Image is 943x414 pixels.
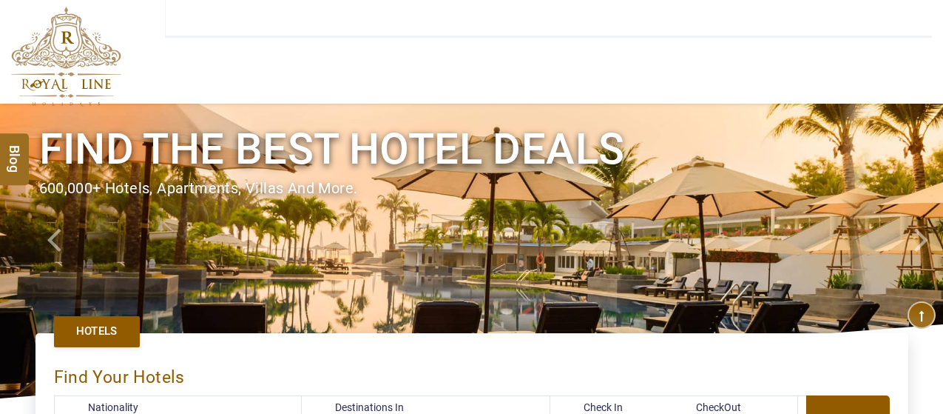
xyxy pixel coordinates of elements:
h1: Find the best hotel deals [39,121,905,177]
a: Hotels [54,316,140,347]
span: Hotels [76,324,118,339]
div: 600,000+ hotels, apartments, villas and more. [39,178,905,199]
div: Find Your Hotels [54,352,890,395]
img: The Royal Line Holidays [11,7,121,107]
